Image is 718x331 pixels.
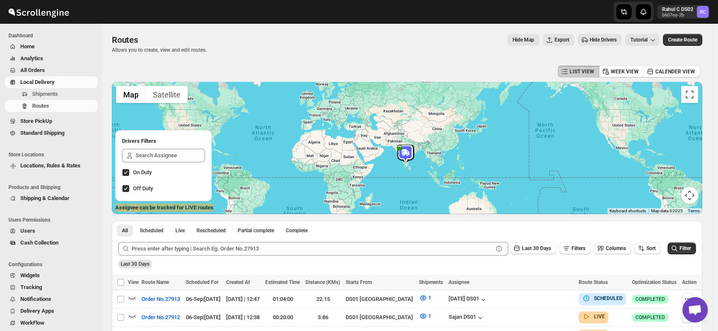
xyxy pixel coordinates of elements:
[8,151,97,158] span: Store Locations
[635,314,665,321] span: COMPLETED
[122,227,128,234] span: All
[112,47,207,53] p: Allows you to create, view and edit routes.
[428,313,431,319] span: 1
[114,203,142,214] img: Google
[668,242,696,254] button: Filter
[141,295,180,303] span: Order No.27913
[186,296,221,302] span: 06-Sep | [DATE]
[20,284,42,290] span: Tracking
[136,311,185,324] button: Order No.27912
[32,91,58,97] span: Shipments
[8,261,97,268] span: Configurations
[630,37,648,43] span: Tutorial
[700,9,706,15] text: RC
[117,225,133,236] button: All routes
[20,67,45,73] span: All Orders
[20,239,58,246] span: Cash Collection
[20,308,54,314] span: Delivery Apps
[136,292,185,306] button: Order No.27913
[112,35,138,45] span: Routes
[681,86,698,103] button: Toggle fullscreen view
[5,192,97,204] button: Shipping & Calendar
[5,270,97,281] button: Widgets
[590,36,617,43] span: Hide Drivers
[571,245,585,251] span: Filters
[651,209,683,213] span: Map data ©2025
[32,103,49,109] span: Routes
[114,203,142,214] a: Open this area in Google Maps (opens a new window)
[697,6,709,18] span: Rahul C DS02
[570,68,594,75] span: LIST VIEW
[682,297,708,323] a: Open chat
[20,195,69,201] span: Shipping & Calendar
[133,185,153,192] span: Off Duty
[594,242,631,254] button: Columns
[510,242,556,254] button: Last 30 Days
[20,228,35,234] span: Users
[20,118,52,124] span: Store PickUp
[8,184,97,191] span: Products and Shipping
[578,34,622,46] button: Hide Drivers
[663,34,702,46] button: Create Route
[128,279,139,285] span: View
[20,43,35,50] span: Home
[449,295,488,304] button: [DATE] DS01
[522,245,551,251] span: Last 30 Days
[5,305,97,317] button: Delivery Apps
[197,227,226,234] span: Rescheduled
[594,295,623,301] b: SCHEDULED
[132,242,493,256] input: Press enter after typing | Search Eg. Order No.27913
[419,279,443,285] span: Shipments
[20,162,80,169] span: Locations, Rules & Rates
[5,225,97,237] button: Users
[346,279,372,285] span: Starts From
[186,279,219,285] span: Scheduled For
[554,36,569,43] span: Export
[449,314,485,322] div: Sajan DS01
[681,187,698,204] button: Map camera controls
[682,279,697,285] span: Action
[8,32,97,39] span: Dashboard
[5,237,97,249] button: Cash Collection
[558,66,599,78] button: LIST VIEW
[5,281,97,293] button: Tracking
[305,279,340,285] span: Distance (KMs)
[662,6,693,13] p: Rahul C DS02
[594,314,605,320] b: LIVE
[579,279,608,285] span: Route Status
[611,68,639,75] span: WEEK VIEW
[265,279,300,285] span: Estimated Time
[625,34,660,46] button: Tutorial
[8,217,97,223] span: Users Permissions
[305,295,341,303] div: 22.15
[582,312,605,321] button: LIVE
[5,317,97,329] button: WorkFlow
[635,296,665,303] span: COMPLETED
[560,242,590,254] button: Filters
[513,36,534,43] span: Hide Map
[657,5,710,19] button: User menu
[226,313,260,322] div: [DATE] | 12:38
[428,295,431,301] span: 1
[141,279,169,285] span: Route Name
[20,296,51,302] span: Notifications
[20,320,44,326] span: WorkFlow
[20,55,43,61] span: Analytics
[543,34,574,46] button: Export
[5,53,97,64] button: Analytics
[136,149,205,162] input: Search Assignee
[5,160,97,172] button: Locations, Rules & Rates
[507,34,539,46] button: Map action label
[186,314,221,320] span: 06-Sep | [DATE]
[286,227,308,234] span: Complete
[20,272,40,278] span: Widgets
[5,100,97,112] button: Routes
[146,86,188,103] button: Show satellite imagery
[606,245,626,251] span: Columns
[5,41,97,53] button: Home
[635,242,661,254] button: Sort
[122,137,205,145] h2: Drivers Filters
[679,245,691,251] span: Filter
[643,66,700,78] button: CALENDER VIEW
